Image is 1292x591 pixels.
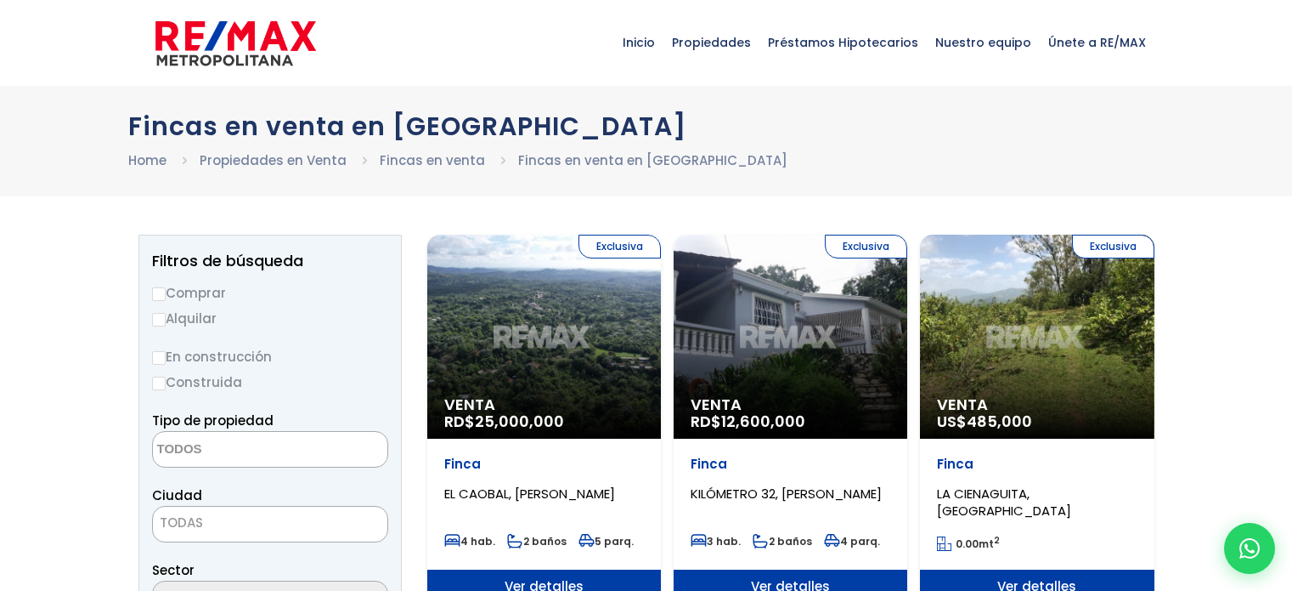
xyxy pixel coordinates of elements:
span: 3 hab. [691,534,741,548]
span: Venta [444,396,644,413]
h1: Fincas en venta en [GEOGRAPHIC_DATA] [128,111,1165,141]
span: 4 hab. [444,534,495,548]
p: Finca [444,456,644,473]
label: Construida [152,372,388,393]
span: Ciudad [152,486,202,504]
span: 5 parq. [578,534,634,548]
span: mt [937,537,1000,551]
a: Home [128,151,166,169]
img: remax-metropolitana-logo [155,18,316,69]
input: En construcción [152,351,166,365]
span: 25,000,000 [475,411,564,432]
li: Fincas en venta en [GEOGRAPHIC_DATA] [518,150,787,171]
span: TODAS [152,506,388,543]
span: Venta [937,396,1137,413]
p: Finca [937,456,1137,473]
span: Tipo de propiedad [152,412,274,429]
a: Propiedades en Venta [200,151,347,169]
span: KILÓMETRO 32, [PERSON_NAME] [691,485,882,503]
span: Exclusiva [1072,235,1154,259]
span: Inicio [614,17,663,68]
span: 485,000 [967,411,1032,432]
span: 4 parq. [824,534,880,548]
label: Comprar [152,282,388,304]
span: Exclusiva [825,235,907,259]
span: RD$ [444,411,564,432]
h2: Filtros de búsqueda [152,253,388,270]
span: Nuestro equipo [927,17,1040,68]
span: TODAS [153,511,387,535]
p: Finca [691,456,890,473]
input: Construida [152,377,166,390]
span: Únete a RE/MAX [1040,17,1154,68]
span: Préstamos Hipotecarios [759,17,927,68]
span: Propiedades [663,17,759,68]
span: TODAS [160,514,203,531]
span: EL CAOBAL, [PERSON_NAME] [444,485,615,503]
span: 2 baños [507,534,567,548]
label: En construcción [152,346,388,367]
textarea: Search [153,432,318,469]
span: RD$ [691,411,805,432]
span: 2 baños [753,534,812,548]
span: Exclusiva [578,235,661,259]
input: Alquilar [152,313,166,327]
sup: 2 [994,534,1000,547]
span: US$ [937,411,1032,432]
span: 0.00 [956,537,979,551]
input: Comprar [152,287,166,301]
span: Sector [152,561,195,579]
label: Alquilar [152,308,388,329]
a: Fincas en venta [380,151,485,169]
span: Venta [691,396,890,413]
span: 12,600,000 [721,411,805,432]
span: LA CIENAGUITA, [GEOGRAPHIC_DATA] [937,485,1071,520]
